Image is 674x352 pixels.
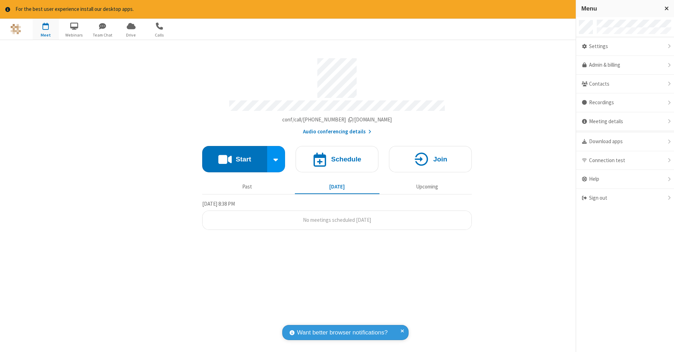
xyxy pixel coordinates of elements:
button: Audio conferencing details [303,128,371,136]
span: Want better browser notifications? [297,328,388,337]
span: No meetings scheduled [DATE] [303,217,371,223]
button: Start [202,146,267,172]
button: Upcoming [385,180,469,194]
span: [DATE] 8:38 PM [202,200,235,207]
button: Copy my meeting room linkCopy my meeting room link [282,116,392,124]
div: Open menu [575,19,674,40]
span: Webinars [61,32,87,38]
div: Contacts [576,75,674,94]
div: Start conference options [267,146,285,172]
h4: Start [236,156,251,162]
span: Copy my meeting room link [282,116,392,123]
div: Connection test [576,151,674,170]
section: Today's Meetings [202,200,472,230]
div: Recordings [576,93,674,112]
section: Account details [202,53,472,135]
span: Team Chat [90,32,116,38]
div: For the best user experience install our desktop apps. [15,5,616,13]
div: Sign out [576,189,674,207]
h3: Menu [581,5,658,12]
button: Past [205,180,290,194]
button: [DATE] [295,180,379,194]
div: Settings [576,37,674,56]
button: Logo [2,19,29,40]
span: Calls [146,32,173,38]
h4: Schedule [331,156,361,162]
button: Join [389,146,472,172]
div: Meeting details [576,112,674,131]
div: Help [576,170,674,189]
span: Drive [118,32,144,38]
div: Download apps [576,132,674,151]
span: Meet [33,32,59,38]
h4: Join [433,156,447,162]
a: Admin & billing [576,56,674,75]
button: Schedule [296,146,378,172]
img: QA Selenium DO NOT DELETE OR CHANGE [11,24,21,34]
